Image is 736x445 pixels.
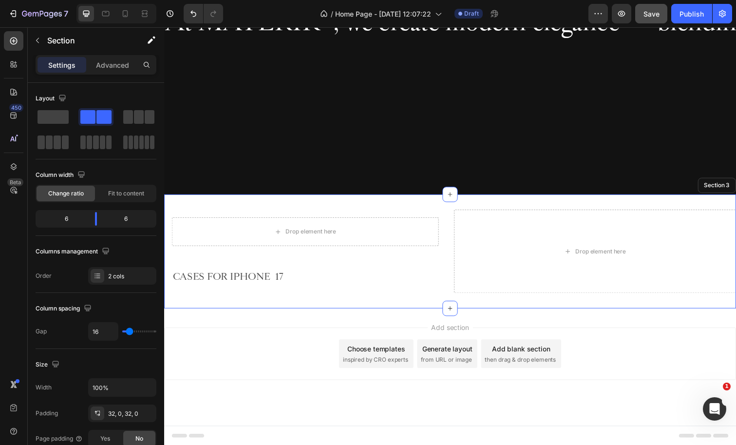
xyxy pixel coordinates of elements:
[96,60,129,70] p: Advanced
[550,157,580,166] div: Section 3
[36,327,47,336] div: Gap
[36,358,61,371] div: Size
[47,35,127,46] p: Section
[335,9,431,19] span: Home Page - [DATE] 12:07:22
[36,271,52,280] div: Order
[671,4,712,23] button: Publish
[48,60,75,70] p: Settings
[64,8,68,19] p: 7
[643,10,660,18] span: Save
[36,409,58,418] div: Padding
[9,104,23,112] div: 450
[420,225,472,233] div: Drop element here
[89,323,118,340] input: Auto
[36,245,112,258] div: Columns management
[48,189,84,198] span: Change ratio
[679,9,704,19] div: Publish
[36,434,83,443] div: Page padding
[7,178,23,186] div: Beta
[36,302,94,315] div: Column spacing
[723,383,731,390] span: 1
[36,383,52,392] div: Width
[264,323,315,333] div: Generate layout
[703,397,726,421] iframe: Intercom live chat
[164,27,736,445] iframe: Design area
[108,409,154,418] div: 32, 0, 32, 0
[188,323,246,333] div: Choose templates
[38,212,87,226] div: 6
[183,335,249,344] span: inspired by CRO experts
[100,434,110,443] span: Yes
[89,379,156,396] input: Auto
[263,335,315,344] span: from URL or image
[135,434,143,443] span: No
[335,323,395,333] div: Add blank section
[108,189,144,198] span: Fit to content
[328,335,400,344] span: then drag & drop elements
[4,4,73,23] button: 7
[184,4,223,23] div: Undo/Redo
[635,4,667,23] button: Save
[269,301,316,311] span: Add section
[331,9,333,19] span: /
[108,272,154,281] div: 2 cols
[36,169,87,182] div: Column width
[105,212,154,226] div: 6
[36,92,68,105] div: Layout
[464,9,479,18] span: Draft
